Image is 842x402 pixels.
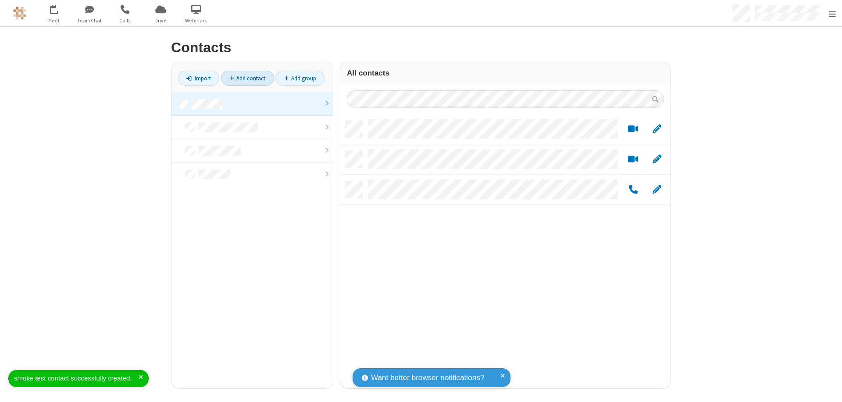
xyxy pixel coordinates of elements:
span: Team Chat [73,17,106,25]
button: Edit [648,184,665,195]
span: Drive [144,17,177,25]
a: Add group [275,71,325,86]
span: Meet [38,17,71,25]
span: Calls [109,17,142,25]
a: Import [178,71,219,86]
button: Edit [648,124,665,135]
h3: All contacts [347,69,664,77]
span: Want better browser notifications? [371,372,484,384]
div: 3 [56,5,62,11]
a: Add contact [221,71,274,86]
div: smoke test contact successfully created. [14,373,139,384]
button: Start a video meeting [624,124,642,135]
button: Call by phone [624,184,642,195]
h2: Contacts [171,40,671,55]
span: Webinars [180,17,213,25]
button: Edit [648,154,665,165]
button: Start a video meeting [624,154,642,165]
img: QA Selenium DO NOT DELETE OR CHANGE [13,7,26,20]
div: grid [340,114,671,388]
